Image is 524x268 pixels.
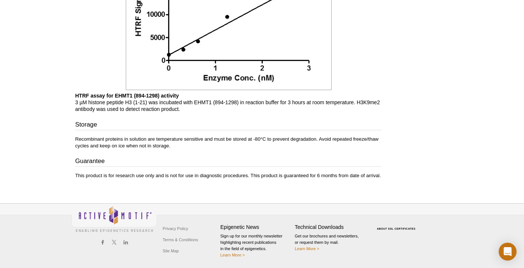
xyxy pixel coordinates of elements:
[295,246,319,251] a: Learn More >
[220,253,245,257] a: Learn More >
[220,233,291,258] p: Sign up for our monthly newsletter highlighting recent publications in the field of epigenetics.
[499,243,517,261] div: Open Intercom Messenger
[369,217,425,233] table: Click to Verify - This site chose Symantec SSL for secure e-commerce and confidential communicati...
[161,223,190,234] a: Privacy Policy
[71,204,157,234] img: Active Motif,
[75,92,382,112] p: 3 µM histone peptide H3 (1-21) was incubated with EHMT1 (894-1298) in reaction buffer for 3 hours...
[377,227,416,230] a: ABOUT SSL CERTIFICATES
[295,233,365,252] p: Get our brochures and newsletters, or request them by mail.
[295,224,365,230] h4: Technical Downloads
[75,93,179,99] b: HTRF assay for EHMT1 (894-1298) activity
[75,136,382,149] p: Recombinant proteins in solution are temperature sensitive and must be stored at -80°C to prevent...
[75,172,382,179] p: This product is for research use only and is not for use in diagnostic procedures. This product i...
[75,157,382,167] h3: Guarantee
[161,234,200,245] a: Terms & Conditions
[220,224,291,230] h4: Epigenetic News
[161,245,180,256] a: Site Map
[75,120,382,131] h3: Storage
